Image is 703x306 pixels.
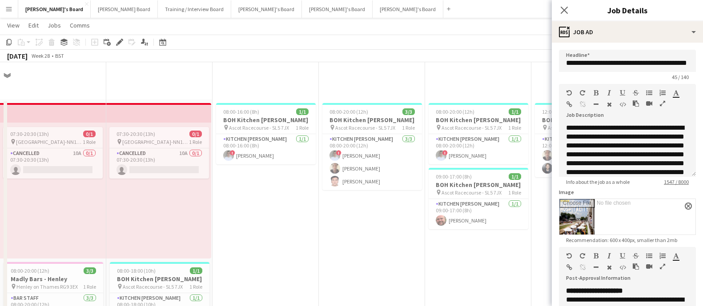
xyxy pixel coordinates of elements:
span: 1/1 [296,108,309,115]
span: ! [336,150,341,155]
h3: Job Details [552,4,703,16]
span: 07:30-20:30 (13h) [116,131,155,137]
span: 08:00-20:00 (12h) [329,108,368,115]
button: Text Color [673,89,679,96]
a: Comms [66,20,93,31]
app-card-role: Cancelled10A0/107:30-20:30 (13h) [3,148,103,179]
button: Underline [619,252,626,259]
button: Underline [619,89,626,96]
h3: BOH Kitchen [PERSON_NAME] [110,275,209,283]
app-card-role: Cancelled10A0/107:30-20:30 (13h) [109,148,209,179]
span: 09:00-17:00 (8h) [436,173,472,180]
div: Job Ad [552,21,703,43]
app-job-card: 12:00-16:00 (4h)2/2BOH Kitchen [PERSON_NAME] Ascot Racecourse - SL5 7JX1 RoleKitchen [PERSON_NAME... [535,103,635,177]
button: Text Color [673,252,679,259]
button: [PERSON_NAME]'s Board [18,0,91,18]
button: HTML Code [619,101,626,108]
span: Jobs [48,21,61,29]
button: Paste as plain text [633,263,639,270]
span: Ascot Racecourse - SL5 7JX [335,124,395,131]
h3: BOH Kitchen [PERSON_NAME] [216,116,316,124]
span: Comms [70,21,90,29]
button: Insert Link [566,264,572,271]
span: Info about the job as a whole [559,179,637,185]
span: 3/3 [84,267,96,274]
button: Clear Formatting [606,101,612,108]
span: 07:30-20:30 (13h) [10,131,49,137]
a: View [4,20,23,31]
span: 1/1 [509,173,521,180]
span: View [7,21,20,29]
button: Training / Interview Board [158,0,231,18]
span: 1 Role [508,189,521,196]
button: Unordered List [646,89,652,96]
button: Italic [606,89,612,96]
button: Horizontal Line [593,264,599,271]
h3: Madly Bars - Henley [4,275,103,283]
span: 08:00-20:00 (12h) [11,267,49,274]
app-card-role: Kitchen [PERSON_NAME]3/308:00-20:00 (12h)![PERSON_NAME][PERSON_NAME][PERSON_NAME] [322,134,422,190]
h3: BOH Kitchen [PERSON_NAME] [429,181,528,189]
a: Edit [25,20,42,31]
app-job-card: 07:30-20:30 (13h)0/1 [GEOGRAPHIC_DATA]-NN12 8TN1 RoleCancelled10A0/107:30-20:30 (13h) [3,127,103,179]
button: Undo [566,252,572,259]
span: Ascot Racecourse - SL5 7JX [123,283,183,290]
span: 0/1 [83,131,96,137]
span: 1 Role [83,139,96,145]
span: 1 Role [189,283,202,290]
app-card-role: Kitchen [PERSON_NAME]2/212:00-16:00 (4h)[PERSON_NAME][PERSON_NAME] [535,134,635,177]
button: Italic [606,252,612,259]
button: Horizontal Line [593,101,599,108]
button: Insert Link [566,101,572,108]
button: Strikethrough [633,252,639,259]
app-job-card: 08:00-20:00 (12h)3/3BOH Kitchen [PERSON_NAME] Ascot Racecourse - SL5 7JX1 RoleKitchen [PERSON_NAM... [322,103,422,190]
span: Henley on Thames RG9 3EX [16,283,78,290]
button: Bold [593,89,599,96]
span: Ascot Racecourse - SL5 7JX [442,189,502,196]
h3: BOH Kitchen [PERSON_NAME] [429,116,528,124]
button: Strikethrough [633,89,639,96]
button: [PERSON_NAME]'s Board [302,0,373,18]
span: [GEOGRAPHIC_DATA]-NN12 8TN [16,139,83,145]
app-card-role: Kitchen [PERSON_NAME]1/109:00-17:00 (8h)[PERSON_NAME] [429,199,528,229]
span: 08:00-16:00 (8h) [223,108,259,115]
button: Paste as plain text [633,100,639,107]
button: Fullscreen [659,263,666,270]
span: 1 Role [508,124,521,131]
span: Edit [28,21,39,29]
span: ! [442,150,448,155]
span: 3/3 [402,108,415,115]
span: 08:00-18:00 (10h) [117,267,156,274]
tcxspan: Call 1547 / 8000 via 3CX [664,179,689,185]
h3: BOH Kitchen [PERSON_NAME] [535,116,635,124]
button: Ordered List [659,89,666,96]
button: [PERSON_NAME]'s Board [231,0,302,18]
span: 1/1 [509,108,521,115]
span: ! [230,150,235,155]
app-job-card: 07:30-20:30 (13h)0/1 [GEOGRAPHIC_DATA]-NN12 8TN1 RoleCancelled10A0/107:30-20:30 (13h) [109,127,209,179]
app-job-card: 08:00-20:00 (12h)1/1BOH Kitchen [PERSON_NAME] Ascot Racecourse - SL5 7JX1 RoleKitchen [PERSON_NAM... [429,103,528,164]
button: [PERSON_NAME]'s Board [373,0,443,18]
button: Fullscreen [659,100,666,107]
button: HTML Code [619,264,626,271]
span: 1 Role [296,124,309,131]
span: Ascot Racecourse - SL5 7JX [548,124,608,131]
span: Ascot Racecourse - SL5 7JX [229,124,289,131]
button: Undo [566,89,572,96]
app-card-role: Kitchen [PERSON_NAME]1/108:00-20:00 (12h)![PERSON_NAME] [429,134,528,164]
div: BST [55,52,64,59]
button: Redo [579,252,586,259]
app-card-role: Kitchen [PERSON_NAME]1/108:00-16:00 (8h)![PERSON_NAME] [216,134,316,164]
h3: BOH Kitchen [PERSON_NAME] [322,116,422,124]
button: [PERSON_NAME] Board [91,0,158,18]
app-job-card: 09:00-17:00 (8h)1/1BOH Kitchen [PERSON_NAME] Ascot Racecourse - SL5 7JX1 RoleKitchen [PERSON_NAME... [429,168,528,229]
span: 0/1 [189,131,202,137]
span: 1/1 [190,267,202,274]
button: Clear Formatting [606,264,612,271]
div: 08:00-16:00 (8h)1/1BOH Kitchen [PERSON_NAME] Ascot Racecourse - SL5 7JX1 RoleKitchen [PERSON_NAME... [216,103,316,164]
